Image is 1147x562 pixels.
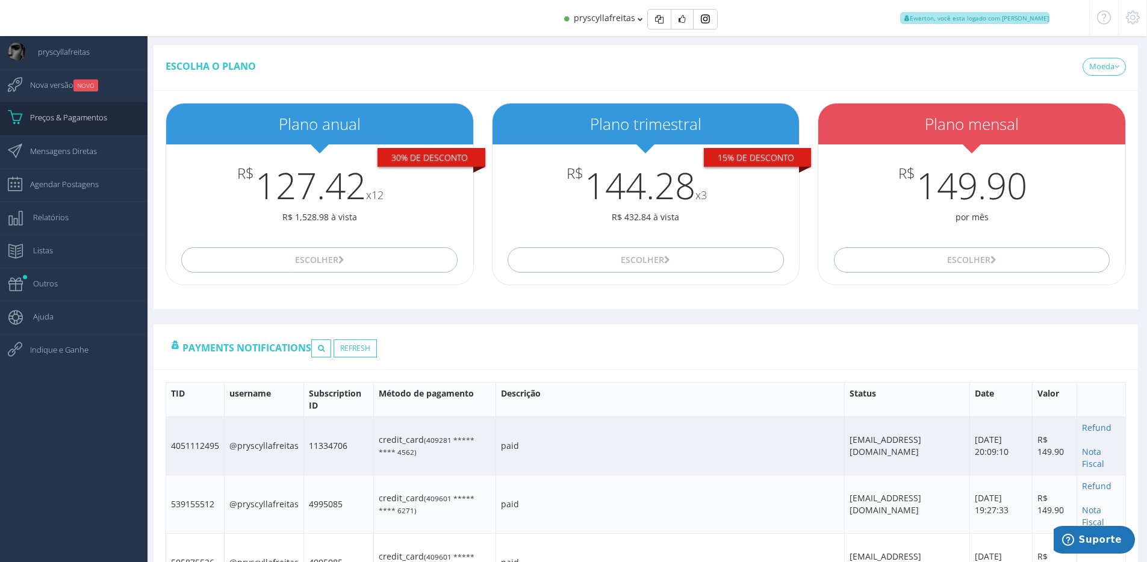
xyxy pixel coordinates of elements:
h3: 127.42 [166,165,473,205]
td: 539155512 [166,475,225,534]
td: [DATE] 20:09:10 [969,417,1032,475]
th: Método de pagamento [373,383,496,417]
td: 11334706 [304,417,374,475]
a: Refresh [334,339,377,357]
small: x3 [695,188,707,202]
span: Payments notifications [182,341,377,354]
div: 30% De desconto [378,148,485,167]
span: Listas [21,235,53,265]
td: R$ 149.90 [1032,417,1077,475]
th: TID [166,383,225,417]
a: Refund [1082,422,1111,433]
td: credit_card [373,417,496,475]
td: @pryscyllafreitas [225,475,304,534]
p: R$ 1,528.98 à vista [166,211,473,223]
span: Relatórios [21,202,69,232]
th: Date [969,383,1032,417]
span: R$ [237,165,254,181]
td: 4995085 [304,475,374,534]
td: credit_card [373,475,496,534]
p: R$ 432.84 à vista [493,211,800,223]
td: [EMAIL_ADDRESS][DOMAIN_NAME] [844,475,969,534]
span: Agendar Postagens [18,169,99,199]
iframe: Abre um widget para que você possa encontrar mais informações [1054,526,1135,556]
span: Indique e Ganhe [18,335,89,365]
td: @pryscyllafreitas [225,417,304,475]
th: username [225,383,304,417]
button: Escolher [181,247,458,273]
img: Instagram_simple_icon.svg [701,14,710,23]
span: pryscyllafreitas [26,37,90,67]
span: Outros [21,268,58,298]
button: Escolher [834,247,1110,273]
a: Refund [1082,480,1111,492]
td: [DATE] 19:27:33 [969,475,1032,534]
h2: Plano trimestral [493,116,800,133]
button: Escolher [508,247,784,273]
td: paid [496,475,844,534]
small: x12 [366,188,384,202]
span: Ajuda [21,301,54,332]
a: Nota Fiscal [1082,446,1104,469]
img: User Image [8,43,26,61]
p: por mês [818,211,1125,223]
span: Mensagens Diretas [18,136,97,166]
td: R$ 149.90 [1032,475,1077,534]
span: R$ [567,165,583,181]
div: Basic example [647,9,718,29]
th: Subscription ID [304,383,374,417]
th: Descrição [496,383,844,417]
span: Escolha o plano [166,60,256,73]
th: Status [844,383,969,417]
div: 15% De desconto [704,148,812,167]
th: Valor [1032,383,1077,417]
td: 4051112495 [166,417,225,475]
span: Ewerton, você esta logado com [PERSON_NAME] [900,12,1049,24]
span: Preços & Pagamentos [18,102,107,132]
h2: Plano mensal [818,116,1125,133]
h3: 149.90 [818,165,1125,205]
h3: 144.28 [493,165,800,205]
span: R$ [898,165,915,181]
span: pryscyllafreitas [574,12,635,23]
span: Nova versão [18,70,98,100]
td: [EMAIL_ADDRESS][DOMAIN_NAME] [844,417,969,475]
td: paid [496,417,844,475]
h2: Plano anual [166,116,473,133]
a: Moeda [1083,58,1126,76]
small: NOVO [73,79,98,91]
a: Nota Fiscal [1082,504,1104,528]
